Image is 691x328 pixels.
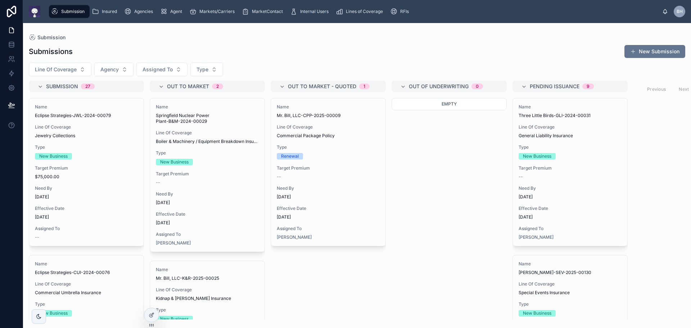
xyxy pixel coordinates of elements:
[35,206,138,211] span: Effective Date
[156,113,259,124] span: Springfield Nuclear Power Plant-B&M-2024-00029
[150,98,265,252] a: NameSpringfield Nuclear Power Plant-B&M-2024-00029Line Of CoverageBoiler & Machinery / Equipment ...
[160,159,189,165] div: New Business
[35,113,138,118] span: Eclipse Strategies-JWL-2024-00079
[35,194,138,200] span: [DATE]
[61,9,85,14] span: Submission
[35,66,77,73] span: Line Of Coverage
[277,165,380,171] span: Target Premium
[134,9,153,14] span: Agencies
[170,9,182,14] span: Agent
[519,214,622,220] span: [DATE]
[35,174,138,180] span: $75,000.00
[277,104,380,110] span: Name
[160,316,189,322] div: New Business
[35,290,101,296] span: Commercial Umbrella Insurance
[277,174,281,180] span: --
[523,310,551,316] div: New Business
[90,5,122,18] a: Insured
[29,46,73,57] h1: Submissions
[277,124,380,130] span: Line Of Coverage
[156,220,259,226] span: [DATE]
[49,5,90,18] a: Submission
[39,310,68,316] div: New Business
[519,144,622,150] span: Type
[156,287,259,293] span: Line Of Coverage
[35,144,138,150] span: Type
[35,124,138,130] span: Line Of Coverage
[519,113,622,118] span: Three Little Birds-GLI-2024-00031
[519,226,622,232] span: Assigned To
[216,84,219,89] div: 2
[136,63,188,76] button: Select Button
[35,226,138,232] span: Assigned To
[156,150,259,156] span: Type
[156,240,191,246] a: [PERSON_NAME]
[37,34,66,41] span: Submission
[35,301,138,307] span: Type
[512,98,628,246] a: NameThree Little Birds-GLI-2024-00031Line Of CoverageGeneral Liability InsuranceTypeNew BusinessT...
[29,34,66,41] a: Submission
[156,211,259,217] span: Effective Date
[346,9,383,14] span: Lines of Coverage
[158,5,187,18] a: Agent
[519,185,622,191] span: Need By
[156,200,259,206] span: [DATE]
[334,5,388,18] a: Lines of Coverage
[35,234,39,240] span: --
[156,104,259,110] span: Name
[35,133,75,139] span: Jewelry Collections
[35,104,138,110] span: Name
[277,113,380,118] span: Mr. Bill, LLC-CPP-2025-00009
[46,4,662,19] div: scrollable content
[156,232,259,237] span: Assigned To
[167,83,209,90] span: Out to Market
[277,234,312,240] a: [PERSON_NAME]
[519,174,523,180] span: --
[35,270,138,275] span: Eclipse Strategies-CUI-2024-00076
[197,66,208,73] span: Type
[35,214,138,220] span: [DATE]
[39,153,68,159] div: New Business
[519,261,622,267] span: Name
[519,281,622,287] span: Line Of Coverage
[476,84,479,89] div: 0
[519,133,573,139] span: General Liability Insurance
[281,153,299,159] div: Renewal
[29,98,144,246] a: NameEclipse Strategies-JWL-2024-00079Line Of CoverageJewelry CollectionsTypeNew BusinessTarget Pr...
[388,5,414,18] a: RFIs
[94,63,134,76] button: Select Button
[156,180,160,185] span: --
[252,9,283,14] span: MarketContact
[35,281,138,287] span: Line Of Coverage
[277,206,380,211] span: Effective Date
[519,270,622,275] span: [PERSON_NAME]-SEV-2025-00130
[530,83,579,90] span: Pending Issuance
[288,5,334,18] a: Internal Users
[519,104,622,110] span: Name
[523,153,551,159] div: New Business
[624,45,685,58] button: New Submission
[102,9,117,14] span: Insured
[199,9,235,14] span: Markets/Carriers
[519,234,554,240] a: [PERSON_NAME]
[35,165,138,171] span: Target Premium
[156,307,259,313] span: Type
[122,5,158,18] a: Agencies
[677,9,683,14] span: BH
[271,98,386,246] a: NameMr. Bill, LLC-CPP-2025-00009Line Of CoverageCommercial Package PolicyTypeRenewalTarget Premiu...
[240,5,288,18] a: MarketContact
[519,290,570,296] span: Special Events Insurance
[35,185,138,191] span: Need By
[156,267,259,273] span: Name
[277,194,380,200] span: [DATE]
[46,83,78,90] span: Submission
[156,130,259,136] span: Line Of Coverage
[587,84,590,89] div: 9
[300,9,329,14] span: Internal Users
[143,66,173,73] span: Assigned To
[519,124,622,130] span: Line Of Coverage
[363,84,365,89] div: 1
[190,63,223,76] button: Select Button
[277,144,380,150] span: Type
